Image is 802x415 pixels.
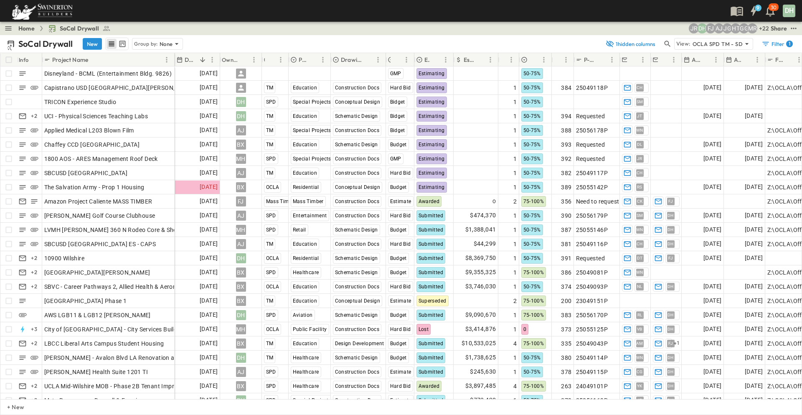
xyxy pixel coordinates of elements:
[465,267,496,277] span: $9,355,325
[513,169,517,177] span: 1
[706,23,716,33] div: Francisco J. Sanchez (frsanchez@swinerton.com)
[60,24,99,33] span: SoCal Drywall
[667,229,674,230] span: DH
[236,211,246,221] div: AJ
[711,55,721,65] button: Menu
[775,56,783,64] p: File Path
[162,55,172,65] button: Menu
[513,183,517,191] span: 1
[660,55,669,64] button: Sort
[293,184,319,190] span: Residential
[293,255,319,261] span: Residential
[29,111,39,121] div: + 2
[523,255,541,261] span: 50-75%
[299,56,307,64] p: Primary Market
[48,24,111,33] a: SoCal Drywall
[513,197,517,206] span: 2
[207,55,217,65] button: Menu
[335,99,381,105] span: Conceptual Design
[390,156,401,162] span: GMP
[105,38,129,50] div: table view
[249,55,259,65] button: Menu
[789,41,790,47] h6: 1
[335,184,381,190] span: Conceptual Design
[759,24,767,33] p: + 22
[637,215,643,216] span: SM
[44,211,155,220] span: [PERSON_NAME] Golf Course Clubhouse
[637,173,643,173] span: CH
[561,126,571,135] span: 388
[747,23,757,33] div: Meghana Raj (meghana.raj@swinerton.com)
[419,156,445,162] span: Estimating
[523,156,541,162] span: 50-75%
[702,55,711,64] button: Sort
[756,5,759,11] h6: 9
[44,155,158,163] span: 1800 AOS - ARES Management Roof Deck
[390,241,411,247] span: Hard Bid
[44,183,145,191] span: The Salvation Army - Prop 1 Housing
[293,270,319,275] span: Healthcare
[629,55,638,64] button: Sort
[743,55,752,64] button: Sort
[335,156,380,162] span: Construction Docs
[266,142,274,148] span: TM
[293,227,306,233] span: Retail
[441,55,451,65] button: Menu
[470,211,496,220] span: $474,370
[107,39,117,49] button: row view
[266,127,274,133] span: TM
[638,55,648,65] button: Menu
[44,98,117,106] span: TRICON Experience Studio
[200,154,218,163] span: [DATE]
[293,99,331,105] span: Special Projects
[293,113,317,119] span: Education
[266,199,312,204] span: Mass Timber Direct
[693,40,743,48] p: OCLA SPD TM - SD
[236,168,246,178] div: AJ
[576,211,608,220] span: 25056179P
[198,55,207,64] button: Sort
[539,55,549,65] button: Menu
[637,144,642,145] span: DL
[318,55,328,65] button: Menu
[390,255,407,261] span: Budget
[561,169,571,177] span: 382
[636,229,643,230] span: WN
[561,240,571,248] span: 381
[637,102,643,102] span: SM
[476,55,485,64] button: Sort
[513,98,517,106] span: 1
[276,55,286,65] button: Menu
[523,170,541,176] span: 50-75%
[419,85,445,91] span: Estimating
[293,170,317,176] span: Education
[745,3,762,18] button: 9
[703,111,721,121] span: [DATE]
[419,113,445,119] span: Estimating
[601,38,661,50] button: 1hidden columns
[200,83,218,92] span: [DATE]
[576,254,605,262] span: Requested
[44,197,152,206] span: Amazon Project Caliente MASS TIMBER
[200,97,218,107] span: [DATE]
[561,112,571,120] span: 394
[789,23,799,33] button: test
[44,169,128,177] span: SBCUSD [GEOGRAPHIC_DATA]
[335,199,380,204] span: Construction Docs
[419,227,444,233] span: Submitted
[745,83,763,92] span: [DATE]
[752,55,762,65] button: Menu
[703,239,721,249] span: [DATE]
[335,213,380,219] span: Construction Docs
[44,126,134,135] span: Applied Medical L203 Blown Film
[676,39,691,48] p: View:
[364,55,373,64] button: Sort
[731,23,741,33] div: Haaris Tahmas (haaris.tahmas@swinerton.com)
[561,254,571,262] span: 391
[758,38,795,50] button: Filter1
[739,23,749,33] div: Gerrad Gerber (gerrad.gerber@swinerton.com)
[523,213,541,219] span: 50-75%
